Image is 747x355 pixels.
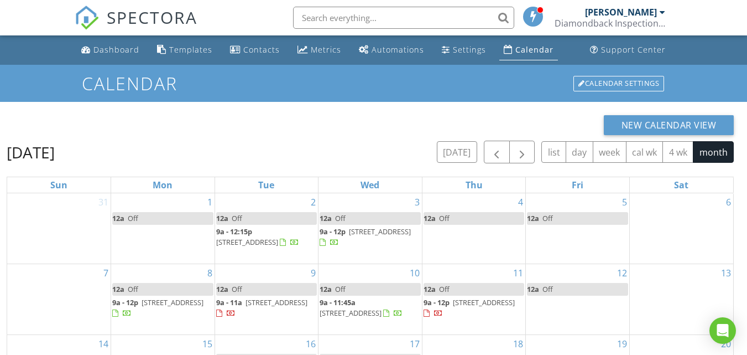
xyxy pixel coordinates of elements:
[573,76,664,91] div: Calendar Settings
[318,193,422,264] td: Go to September 3, 2025
[724,193,733,211] a: Go to September 6, 2025
[439,213,450,223] span: Off
[527,213,539,223] span: 12a
[349,227,411,236] span: [STREET_ADDRESS]
[320,284,332,294] span: 12a
[93,44,139,55] div: Dashboard
[112,213,124,223] span: 12a
[216,296,317,320] a: 9a - 11a [STREET_ADDRESS]
[150,177,175,193] a: Monday
[719,335,733,353] a: Go to September 20, 2025
[112,297,203,318] a: 9a - 12p [STREET_ADDRESS]
[615,335,629,353] a: Go to September 19, 2025
[7,193,111,264] td: Go to August 31, 2025
[615,264,629,282] a: Go to September 12, 2025
[424,297,450,307] span: 9a - 12p
[572,75,665,92] a: Calendar Settings
[509,141,535,163] button: Next month
[142,297,203,307] span: [STREET_ADDRESS]
[205,264,215,282] a: Go to September 8, 2025
[309,193,318,211] a: Go to September 2, 2025
[662,141,693,163] button: 4 wk
[320,213,332,223] span: 12a
[626,141,664,163] button: cal wk
[424,296,525,320] a: 9a - 12p [STREET_ADDRESS]
[585,7,657,18] div: [PERSON_NAME]
[107,6,197,29] span: SPECTORA
[82,74,665,93] h1: Calendar
[358,177,382,193] a: Wednesday
[112,296,213,320] a: 9a - 12p [STREET_ADDRESS]
[256,177,276,193] a: Tuesday
[422,264,526,335] td: Go to September 11, 2025
[112,284,124,294] span: 12a
[709,317,736,344] div: Open Intercom Messenger
[516,193,525,211] a: Go to September 4, 2025
[424,213,436,223] span: 12a
[601,44,666,55] div: Support Center
[111,264,215,335] td: Go to September 8, 2025
[96,335,111,353] a: Go to September 14, 2025
[555,18,665,29] div: Diamondback Inspection Service
[354,40,429,60] a: Automations (Basic)
[7,264,111,335] td: Go to September 7, 2025
[320,225,421,249] a: 9a - 12p [STREET_ADDRESS]
[511,335,525,353] a: Go to September 18, 2025
[604,115,734,135] button: New Calendar View
[112,297,138,307] span: 9a - 12p
[216,213,228,223] span: 12a
[216,227,252,236] span: 9a - 12:15p
[320,227,411,247] a: 9a - 12p [STREET_ADDRESS]
[463,177,485,193] a: Thursday
[309,264,318,282] a: Go to September 9, 2025
[320,297,403,318] a: 9a - 11:45a [STREET_ADDRESS]
[77,40,144,60] a: Dashboard
[311,44,341,55] div: Metrics
[542,213,553,223] span: Off
[243,44,280,55] div: Contacts
[320,227,346,236] span: 9a - 12p
[111,193,215,264] td: Go to September 1, 2025
[226,40,284,60] a: Contacts
[672,177,691,193] a: Saturday
[215,264,318,335] td: Go to September 9, 2025
[216,225,317,249] a: 9a - 12:15p [STREET_ADDRESS]
[422,193,526,264] td: Go to September 4, 2025
[439,284,450,294] span: Off
[593,141,626,163] button: week
[453,297,515,307] span: [STREET_ADDRESS]
[48,177,70,193] a: Sunday
[200,335,215,353] a: Go to September 15, 2025
[7,141,55,163] h2: [DATE]
[216,297,307,318] a: 9a - 11a [STREET_ADDRESS]
[527,284,539,294] span: 12a
[75,15,197,38] a: SPECTORA
[453,44,486,55] div: Settings
[570,177,586,193] a: Friday
[541,141,566,163] button: list
[629,193,733,264] td: Go to September 6, 2025
[408,264,422,282] a: Go to September 10, 2025
[304,335,318,353] a: Go to September 16, 2025
[153,40,217,60] a: Templates
[629,264,733,335] td: Go to September 13, 2025
[216,284,228,294] span: 12a
[320,308,382,318] span: [STREET_ADDRESS]
[320,296,421,320] a: 9a - 11:45a [STREET_ADDRESS]
[437,40,490,60] a: Settings
[216,297,242,307] span: 9a - 11a
[75,6,99,30] img: The Best Home Inspection Software - Spectora
[245,297,307,307] span: [STREET_ADDRESS]
[96,193,111,211] a: Go to August 31, 2025
[424,284,436,294] span: 12a
[412,193,422,211] a: Go to September 3, 2025
[232,284,242,294] span: Off
[437,141,477,163] button: [DATE]
[620,193,629,211] a: Go to September 5, 2025
[318,264,422,335] td: Go to September 10, 2025
[169,44,212,55] div: Templates
[586,40,670,60] a: Support Center
[320,297,356,307] span: 9a - 11:45a
[216,227,299,247] a: 9a - 12:15p [STREET_ADDRESS]
[542,284,553,294] span: Off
